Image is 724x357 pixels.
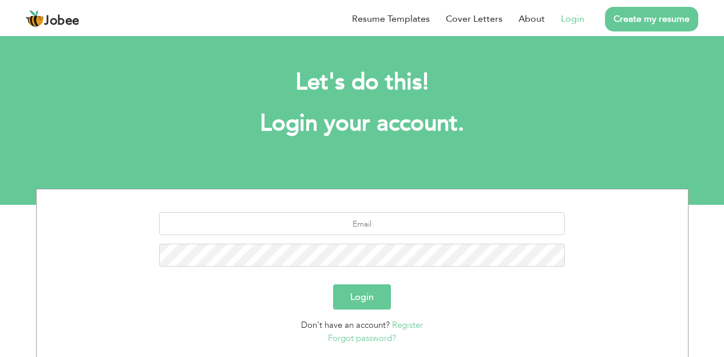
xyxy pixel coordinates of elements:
[159,212,565,235] input: Email
[352,12,430,26] a: Resume Templates
[44,15,80,27] span: Jobee
[26,10,80,28] a: Jobee
[561,12,584,26] a: Login
[446,12,503,26] a: Cover Letters
[53,109,671,138] h1: Login your account.
[605,7,698,31] a: Create my resume
[392,319,423,331] a: Register
[328,332,396,344] a: Forgot password?
[53,68,671,97] h2: Let's do this!
[519,12,545,26] a: About
[333,284,391,310] button: Login
[301,319,390,331] span: Don't have an account?
[26,10,44,28] img: jobee.io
